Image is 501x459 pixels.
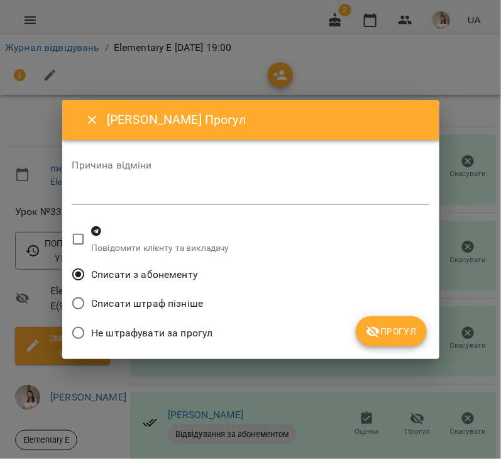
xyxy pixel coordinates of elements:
[77,105,107,135] button: Close
[91,326,212,341] span: Не штрафувати за прогул
[366,324,417,339] span: Прогул
[107,110,424,130] h6: [PERSON_NAME] Прогул
[356,316,427,346] button: Прогул
[91,267,197,282] span: Списати з абонементу
[72,160,429,170] label: Причина відміни
[91,242,229,255] p: Повідомити клієнту та викладачу
[91,296,203,311] span: Списати штраф пізніше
